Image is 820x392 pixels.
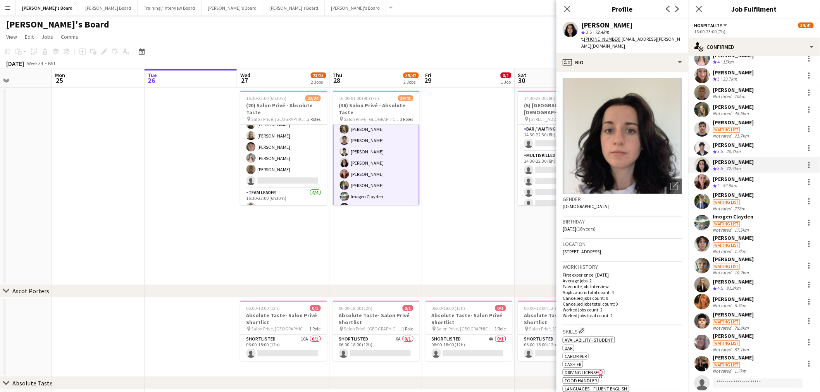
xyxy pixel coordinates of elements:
p: Average jobs: 2 [563,278,682,284]
div: [PERSON_NAME] [713,141,754,148]
div: Not rated [713,248,733,254]
span: Languages – Fluent English [565,386,627,392]
span: t. [581,36,621,42]
div: [PERSON_NAME] [713,86,754,93]
button: [PERSON_NAME]'s Board [202,0,263,15]
h3: Absolute Taste- Salon Privé Shortlist [518,312,605,326]
h3: Birthday [563,218,682,225]
span: 72.4km [593,29,611,35]
span: 06:00-18:00 (12h) [246,305,280,311]
div: [DATE] [6,60,24,67]
span: 39/42 [403,72,419,78]
span: Food Handler [565,378,597,383]
div: [PERSON_NAME] [713,278,754,285]
span: 0/1 [501,72,512,78]
h1: [PERSON_NAME]'s Board [6,19,109,30]
app-card-role: Bar / Waiting34A0/114:30-22:30 (8h) [518,125,605,151]
span: 14:30-22:30 (8h) [524,95,556,101]
app-card-role: Shortlisted6A0/106:00-18:00 (12h) [333,335,420,361]
div: [PERSON_NAME] [713,256,754,263]
p: Cancelled jobs total count: 0 [563,301,682,307]
div: [PERSON_NAME] [713,158,754,165]
span: 16:00-01:00 (9h) (Fri) [339,95,379,101]
h3: Location [563,241,682,248]
div: Not rated [713,270,733,275]
span: 3 Roles [400,116,413,122]
span: Sat [518,72,527,79]
div: Waiting list [713,127,740,133]
span: 06:00-18:00 (12h) [339,305,373,311]
div: Waiting list [713,199,740,205]
span: Salon Privé, [GEOGRAPHIC_DATA] [344,116,400,122]
div: 21.7km [733,133,751,139]
span: Driving License [565,370,598,375]
div: [PERSON_NAME] [713,296,754,303]
div: 06:00-18:00 (12h)0/1Absolute Taste- Salon Privé Shortlist Salon Privé, [GEOGRAPHIC_DATA]1 RoleSho... [240,301,327,361]
span: Availability - Student [565,337,613,343]
div: 778m [733,206,747,211]
div: Ascot Porters [12,287,49,295]
span: Fri [426,72,432,79]
app-job-card: 16:30-23:00 (6h30m)23/24(20) Salon Privé - Absolute Taste Salon Privé, [GEOGRAPHIC_DATA]3 Roles[P... [240,91,327,205]
span: 3 Roles [308,116,321,122]
div: Not rated [713,110,733,116]
div: [PERSON_NAME] [713,69,754,76]
span: 23/25 [311,72,326,78]
div: Not rated [713,368,733,374]
span: [STREET_ADDRESS] [563,249,601,254]
div: 1.7km [733,368,748,374]
div: 78.8km [733,325,751,331]
span: 39/41 [398,95,413,101]
span: 26 [146,76,157,85]
span: Edit [25,33,34,40]
div: Not rated [713,227,733,233]
tcxspan: Call +447483242281 via 3CX [584,36,621,42]
span: 1 Role [402,326,413,332]
div: Not rated [713,303,733,308]
p: Favourite job: Interview [563,284,682,289]
a: View [3,32,20,42]
span: 06:00-18:00 (12h) [524,305,558,311]
div: [PERSON_NAME] [713,103,754,110]
span: 29 [424,76,432,85]
span: Wed [240,72,250,79]
div: Waiting list [713,319,740,325]
div: 6.3km [733,303,748,308]
div: 10.2km [733,270,751,275]
span: 27 [239,76,250,85]
a: Comms [58,32,81,42]
div: [PERSON_NAME] [581,22,633,29]
div: Not rated [713,93,733,99]
span: 39/41 [798,22,814,28]
div: 2 Jobs [404,79,419,85]
span: 3.5 [718,148,724,154]
span: View [6,33,17,40]
div: Imogen Clayden [713,213,754,220]
span: Salon Privé, [GEOGRAPHIC_DATA] [437,326,495,332]
p: First experience: [DATE] [563,272,682,278]
h3: (36) Salon Privé - Absolute Taste [333,102,420,116]
span: 4 [718,59,720,65]
div: 81.8km [725,285,742,292]
div: 16:00-01:00 (9h) (Fri)39/41(36) Salon Privé - Absolute Taste Salon Privé, [GEOGRAPHIC_DATA]3 Role... [333,91,420,205]
span: 16:30-23:00 (6h30m) [246,95,287,101]
div: [PERSON_NAME] [713,234,754,241]
app-job-card: 06:00-18:00 (12h)0/1Absolute Taste- Salon Privé Shortlist Salon Privé, [GEOGRAPHIC_DATA]1 RoleSho... [518,301,605,361]
div: [PERSON_NAME] [713,354,754,361]
span: Thu [333,72,343,79]
span: 0/1 [495,305,506,311]
span: 23/24 [305,95,321,101]
a: Jobs [38,32,56,42]
span: Week 34 [26,60,45,66]
div: 48.5km [733,110,751,116]
h3: Absolute Taste- Salon Privé Shortlist [426,312,512,326]
span: bar [565,345,572,351]
div: 20.7km [725,148,742,155]
button: [PERSON_NAME] Board [79,0,138,15]
h3: Profile [556,4,688,14]
div: Waiting list [713,242,740,248]
div: Bio [556,53,688,72]
span: Car Driver [565,353,587,359]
